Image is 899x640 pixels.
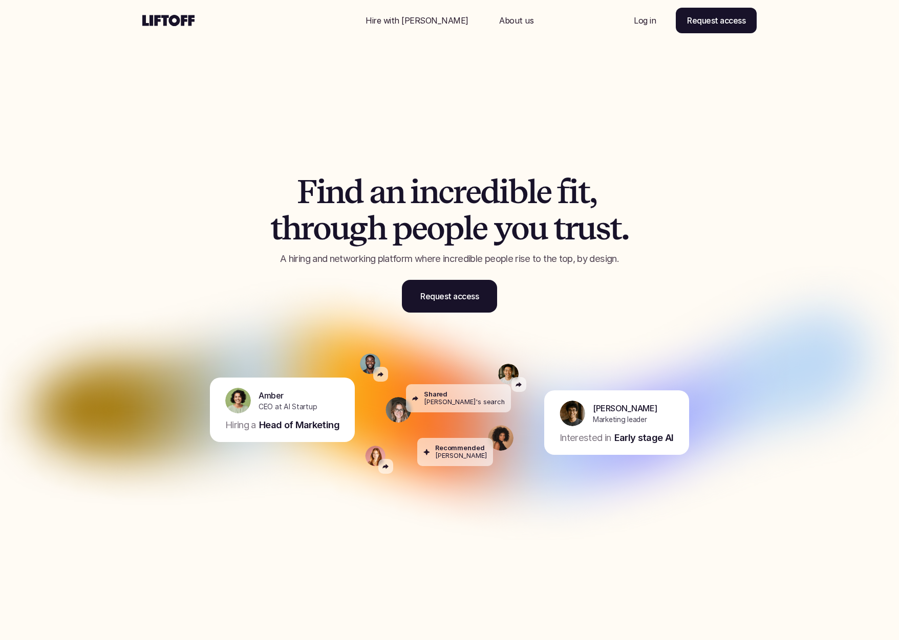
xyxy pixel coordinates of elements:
[511,210,528,246] span: o
[634,14,656,27] p: Log in
[316,174,326,210] span: i
[569,174,578,210] span: i
[565,210,577,246] span: r
[392,210,412,246] span: p
[536,174,551,210] span: e
[578,174,589,210] span: t
[463,210,472,246] span: l
[453,174,465,210] span: r
[424,390,447,398] p: Shared
[438,174,453,210] span: c
[527,174,536,210] span: l
[424,398,505,406] p: [PERSON_NAME]'s search
[426,210,444,246] span: o
[472,210,487,246] span: e
[589,174,596,210] span: ,
[557,174,569,210] span: f
[444,210,463,246] span: p
[420,290,479,302] p: Request access
[402,280,497,313] a: Request access
[487,8,546,33] a: Nav Link
[369,174,386,210] span: a
[576,210,595,246] span: u
[270,210,282,246] span: t
[282,210,301,246] span: h
[614,431,674,445] p: Early stage AI
[494,210,511,246] span: y
[435,452,487,459] p: [PERSON_NAME]
[301,210,313,246] span: r
[344,174,363,210] span: d
[593,414,647,425] p: Marketing leader
[560,431,611,445] p: Interested in
[353,8,481,33] a: Nav Link
[412,210,427,246] span: e
[687,14,745,27] p: Request access
[508,174,527,210] span: b
[480,174,499,210] span: d
[419,174,438,210] span: n
[499,174,508,210] span: i
[349,210,367,246] span: g
[621,210,629,246] span: .
[325,174,344,210] span: n
[499,14,533,27] p: About us
[330,210,349,246] span: u
[622,8,668,33] a: Nav Link
[593,402,657,414] p: [PERSON_NAME]
[259,418,339,432] p: Head of Marketing
[595,210,610,246] span: s
[259,401,317,412] p: CEO at AI Startup
[367,210,386,246] span: h
[259,389,284,401] p: Amber
[366,14,468,27] p: Hire with [PERSON_NAME]
[676,8,757,33] a: Request access
[313,210,330,246] span: o
[465,174,481,210] span: e
[435,444,485,452] p: Recommended
[410,174,419,210] span: i
[225,418,256,432] p: Hiring a
[528,210,547,246] span: u
[232,252,667,266] p: A hiring and networking platform where incredible people rise to the top, by design.
[610,210,621,246] span: t
[386,174,404,210] span: n
[553,210,565,246] span: t
[297,174,316,210] span: F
